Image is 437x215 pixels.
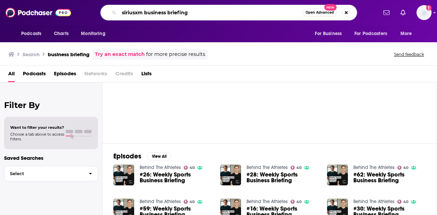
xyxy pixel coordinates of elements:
[54,29,69,39] span: Charts
[4,100,98,110] h2: Filter By
[50,27,73,40] a: Charts
[354,29,387,39] span: For Podcasters
[417,5,432,20] button: Show profile menu
[54,68,76,82] a: Episodes
[302,9,337,17] button: Open AdvancedNew
[327,165,348,185] img: #62: Weekly Sports Business Briefing
[392,51,426,57] button: Send feedback
[4,155,98,161] p: Saved Searches
[397,166,409,170] a: 40
[146,50,205,58] span: for more precise results
[403,166,408,169] span: 40
[115,68,133,82] span: Credits
[381,7,392,18] a: Show notifications dropdown
[426,5,432,11] svg: Add a profile image
[315,29,342,39] span: For Business
[398,7,408,18] a: Show notifications dropdown
[350,27,397,40] button: open menu
[246,165,288,170] a: Behind The Athletes
[353,199,395,204] a: Behind The Athletes
[140,165,181,170] a: Behind The Athletes
[246,172,319,183] a: #28: Weekly Sports Business Briefing
[396,27,421,40] button: open menu
[189,166,195,169] span: 40
[296,200,301,203] span: 40
[246,199,288,204] a: Behind The Athletes
[353,165,395,170] a: Behind The Athletes
[417,5,432,20] img: User Profile
[113,152,171,160] a: EpisodesView All
[117,69,183,135] a: 27
[184,166,195,170] a: 40
[400,29,412,39] span: More
[296,166,301,169] span: 40
[48,51,89,58] h3: business briefing
[5,6,71,19] img: Podchaser - Follow, Share and Rate Podcasts
[291,200,302,204] a: 40
[4,166,98,181] button: Select
[10,132,64,141] span: Choose a tab above to access filters.
[8,68,15,82] a: All
[4,171,83,176] span: Select
[220,165,241,185] img: #28: Weekly Sports Business Briefing
[21,29,41,39] span: Podcasts
[23,68,46,82] a: Podcasts
[84,68,107,82] span: Networks
[147,152,171,160] button: View All
[119,7,302,18] input: Search podcasts, credits, & more...
[113,152,141,160] h2: Episodes
[140,199,181,204] a: Behind The Athletes
[113,165,134,185] img: #26: Weekly Sports Business Briefing
[189,200,195,203] span: 40
[76,27,114,40] button: open menu
[324,4,337,11] span: New
[10,125,64,130] span: Want to filter your results?
[306,11,334,14] span: Open Advanced
[417,5,432,20] span: Logged in as kirstycam
[310,27,350,40] button: open menu
[184,200,195,204] a: 40
[353,172,426,183] a: #62: Weekly Sports Business Briefing
[95,50,145,58] a: Try an exact match
[403,200,408,203] span: 40
[397,200,409,204] a: 40
[100,5,357,20] div: Search podcasts, credits, & more...
[291,166,302,170] a: 40
[23,51,40,58] h3: Search
[81,29,105,39] span: Monitoring
[16,27,50,40] button: open menu
[141,68,152,82] a: Lists
[140,172,212,183] a: #26: Weekly Sports Business Briefing
[186,69,252,135] a: 19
